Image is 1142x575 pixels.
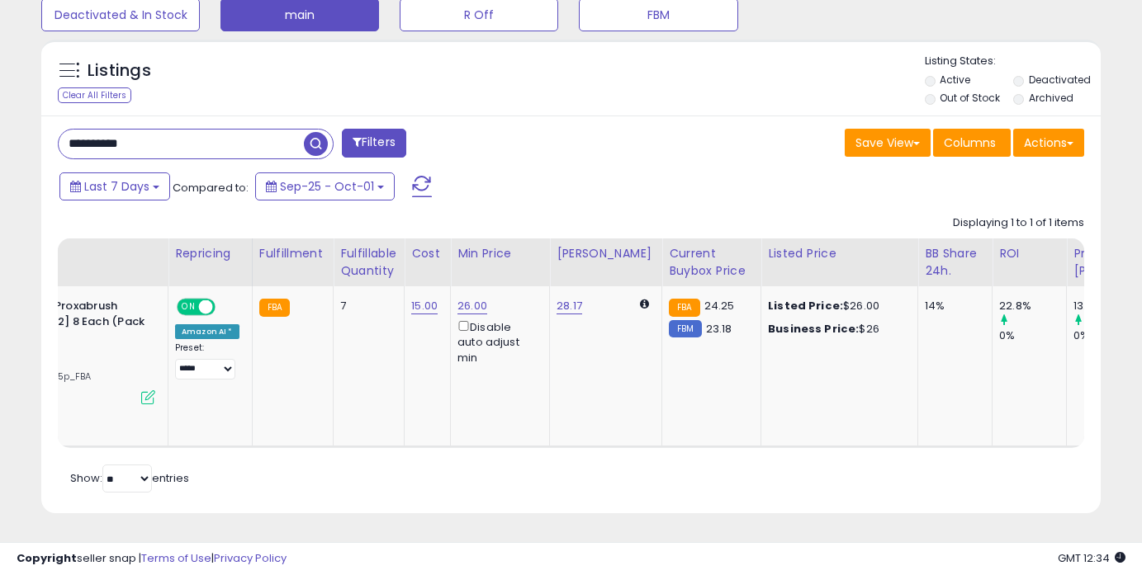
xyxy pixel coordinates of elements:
div: 14% [925,299,979,313]
label: Deactivated [1029,73,1091,87]
div: Preset: [175,342,239,379]
label: Archived [1029,91,1073,105]
div: BB Share 24h. [925,245,985,280]
div: 7 [340,299,391,313]
button: Columns [933,129,1011,157]
div: Listed Price [768,245,911,262]
div: 22.8% [999,299,1066,313]
button: Last 7 Days [59,172,170,200]
a: 28.17 [557,298,582,314]
a: 15.00 [411,298,438,314]
span: Last 7 Days [84,178,149,195]
button: Actions [1013,129,1084,157]
div: ROI [999,245,1059,262]
div: seller snap | | [17,551,287,567]
div: $26.00 [768,299,905,313]
span: 24.25 [704,298,735,313]
span: 2025-10-10 12:34 GMT [1058,550,1125,566]
button: Save View [845,129,931,157]
label: Out of Stock [940,91,1000,105]
div: $26 [768,322,905,337]
small: FBA [669,299,699,317]
div: Clear All Filters [58,87,131,103]
a: 26.00 [457,298,487,314]
button: Sep-25 - Oct-01 [255,172,395,200]
span: 23.18 [706,321,732,337]
span: Columns [944,134,996,151]
b: Listed Price: [768,298,843,313]
div: Fulfillment [259,245,326,262]
div: [PERSON_NAME] [557,245,655,262]
div: Min Price [457,245,543,262]
div: Amazon AI * [175,324,239,339]
b: Business Price: [768,321,859,337]
div: Repricing [175,245,245,262]
span: ON [178,300,199,314]
p: Listing States: [925,54,1101,69]
div: Cost [411,245,443,262]
span: Show: entries [70,470,189,486]
span: OFF [213,300,239,314]
span: Sep-25 - Oct-01 [280,178,374,195]
a: Privacy Policy [214,550,287,566]
button: Filters [342,129,406,158]
div: Current Buybox Price [669,245,754,280]
span: Compared to: [173,180,249,196]
div: 0% [999,328,1066,343]
small: FBM [669,320,701,337]
div: Disable auto adjust min [457,318,537,365]
label: Active [940,73,970,87]
div: Displaying 1 to 1 of 1 items [953,215,1084,231]
small: FBA [259,299,290,317]
h5: Listings [88,59,151,82]
a: Terms of Use [141,550,211,566]
strong: Copyright [17,550,77,566]
div: Fulfillable Quantity [340,245,397,280]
